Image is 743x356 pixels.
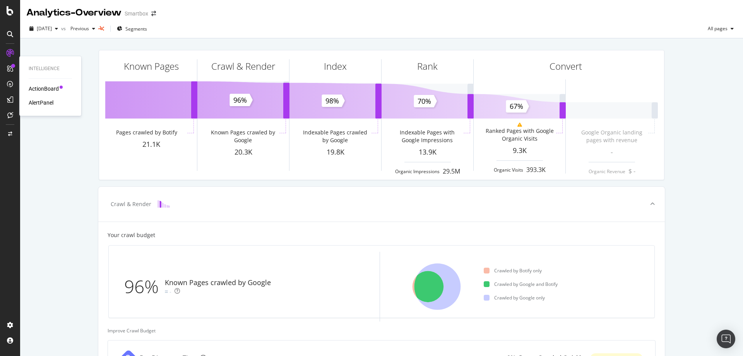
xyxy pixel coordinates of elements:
div: Crawl & Render [211,60,275,73]
div: Known Pages crawled by Google [208,129,277,144]
div: Open Intercom Messenger [717,330,735,348]
span: All pages [705,25,728,32]
div: 19.8K [289,147,381,157]
div: Indexable Pages crawled by Google [300,129,370,144]
div: Improve Crawl Budget [108,327,656,334]
a: ActionBoard [29,85,59,93]
div: Crawled by Google and Botify [484,281,558,287]
button: Segments [114,22,150,35]
span: Segments [125,26,147,32]
div: Pages crawled by Botify [116,129,177,136]
div: Known Pages [124,60,179,73]
div: Smartbox [125,10,148,17]
div: - [169,288,171,296]
div: Crawled by Google only [484,294,545,301]
span: 2025 Sep. 8th [37,25,52,32]
div: 96% [124,274,165,299]
div: Crawl & Render [111,200,151,208]
div: Index [324,60,347,73]
div: 20.3K [197,147,289,157]
div: Known Pages crawled by Google [165,278,271,288]
img: Equal [165,291,168,293]
div: Analytics - Overview [26,6,122,19]
div: arrow-right-arrow-left [151,11,156,16]
img: block-icon [158,200,170,208]
div: Rank [417,60,438,73]
div: 21.1K [105,139,197,150]
button: [DATE] [26,22,61,35]
span: vs [61,25,67,32]
div: 29.5M [443,167,460,176]
div: Organic Impressions [395,168,440,175]
div: Indexable Pages with Google Impressions [392,129,462,144]
a: AlertPanel [29,99,53,107]
button: Previous [67,22,98,35]
div: Crawled by Botify only [484,267,542,274]
div: Your crawl budget [108,231,155,239]
div: 13.9K [382,147,473,157]
div: Intelligence [29,65,72,72]
button: All pages [705,22,737,35]
span: Previous [67,25,89,32]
